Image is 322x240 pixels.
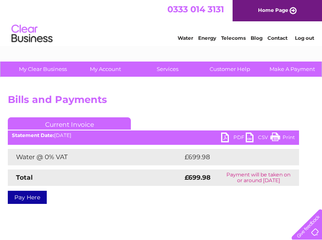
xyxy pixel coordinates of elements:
a: Water [178,35,193,41]
a: My Account [71,62,139,77]
a: Pay Here [8,191,47,204]
a: Contact [267,35,288,41]
a: Current Invoice [8,117,131,130]
a: Customer Help [196,62,264,77]
img: logo.png [11,21,53,46]
a: Services [134,62,201,77]
a: Blog [251,35,263,41]
td: £699.98 [183,149,285,165]
td: Water @ 0% VAT [8,149,183,165]
a: Telecoms [221,35,246,41]
a: Print [270,133,295,144]
a: 0333 014 3131 [167,4,224,14]
a: Energy [198,35,216,41]
a: Log out [295,35,314,41]
a: CSV [246,133,270,144]
b: Statement Date: [12,132,54,138]
a: My Clear Business [9,62,77,77]
strong: £699.98 [185,174,210,181]
a: PDF [221,133,246,144]
td: Payment will be taken on or around [DATE] [218,169,299,186]
div: [DATE] [8,133,299,138]
strong: Total [16,174,33,181]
